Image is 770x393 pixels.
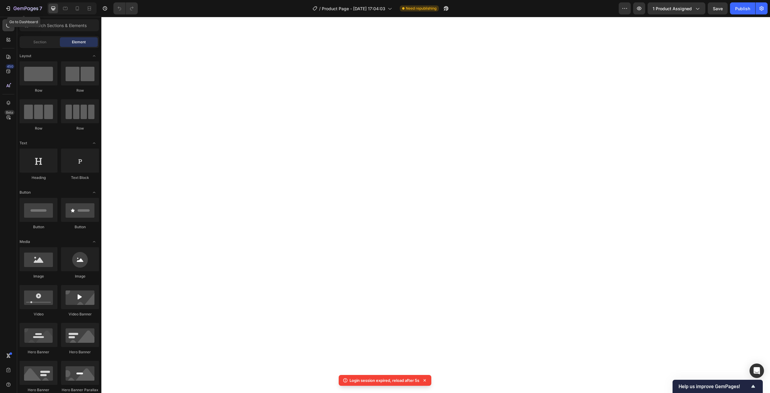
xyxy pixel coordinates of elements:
span: Layout [20,53,31,59]
div: Publish [735,5,750,12]
span: / [319,5,321,12]
div: 450 [6,64,14,69]
div: Row [20,88,57,93]
div: Row [61,126,99,131]
button: Publish [730,2,755,14]
span: Toggle open [89,138,99,148]
span: Toggle open [89,188,99,197]
button: Save [708,2,728,14]
div: Hero Banner [61,349,99,355]
div: Image [20,274,57,279]
div: Hero Banner [20,387,57,393]
div: Row [61,88,99,93]
div: Heading [20,175,57,180]
p: Login session expired, reload after 5s [350,377,419,383]
span: Element [72,39,86,45]
span: Text [20,140,27,146]
button: 1 product assigned [648,2,705,14]
div: Video [20,312,57,317]
div: Open Intercom Messenger [750,364,764,378]
span: Toggle open [89,51,99,61]
div: Image [61,274,99,279]
span: Toggle open [89,237,99,247]
span: Media [20,239,30,244]
div: Row [20,126,57,131]
div: Button [61,224,99,230]
span: Help us improve GemPages! [679,384,750,389]
span: Need republishing [406,6,436,11]
div: Beta [5,110,14,115]
span: Product Page - [DATE] 17:04:03 [322,5,385,12]
span: Button [20,190,31,195]
span: Save [713,6,723,11]
input: Search Sections & Elements [20,19,99,31]
button: 7 [2,2,45,14]
div: Hero Banner [20,349,57,355]
div: Text Block [61,175,99,180]
div: Video Banner [61,312,99,317]
iframe: Design area [101,17,770,393]
span: Section [33,39,46,45]
p: 7 [39,5,42,12]
button: Show survey - Help us improve GemPages! [679,383,757,390]
div: Undo/Redo [113,2,138,14]
div: Button [20,224,57,230]
div: Hero Banner Parallax [61,387,99,393]
span: 1 product assigned [653,5,692,12]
